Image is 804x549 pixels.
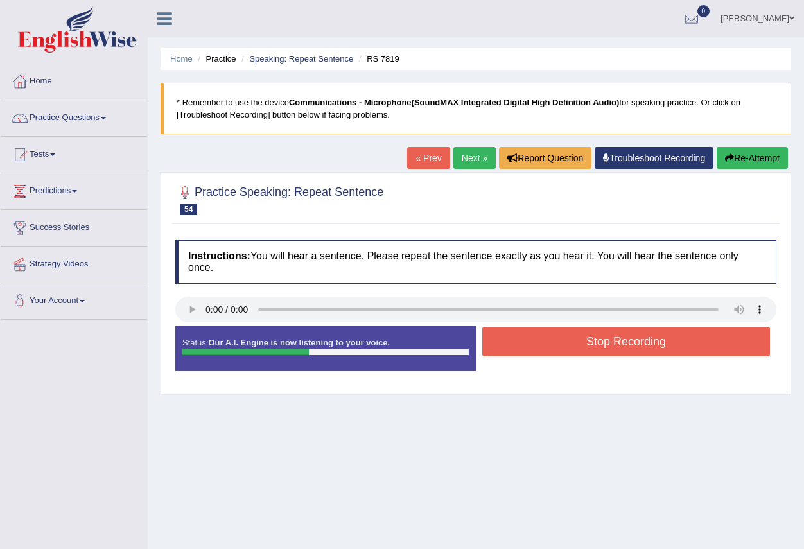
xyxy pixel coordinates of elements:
[289,98,619,107] b: Communications - Microphone(SoundMAX Integrated Digital High Definition Audio)
[453,147,496,169] a: Next »
[195,53,236,65] li: Practice
[717,147,788,169] button: Re-Attempt
[1,100,147,132] a: Practice Questions
[697,5,710,17] span: 0
[161,83,791,134] blockquote: * Remember to use the device for speaking practice. Or click on [Troubleshoot Recording] button b...
[1,210,147,242] a: Success Stories
[407,147,450,169] a: « Prev
[249,54,353,64] a: Speaking: Repeat Sentence
[180,204,197,215] span: 54
[499,147,591,169] button: Report Question
[1,173,147,205] a: Predictions
[175,326,476,371] div: Status:
[1,137,147,169] a: Tests
[175,240,776,283] h4: You will hear a sentence. Please repeat the sentence exactly as you hear it. You will hear the se...
[188,250,250,261] b: Instructions:
[175,183,383,215] h2: Practice Speaking: Repeat Sentence
[1,247,147,279] a: Strategy Videos
[595,147,713,169] a: Troubleshoot Recording
[356,53,399,65] li: RS 7819
[1,283,147,315] a: Your Account
[1,64,147,96] a: Home
[208,338,390,347] strong: Our A.I. Engine is now listening to your voice.
[482,327,770,356] button: Stop Recording
[170,54,193,64] a: Home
